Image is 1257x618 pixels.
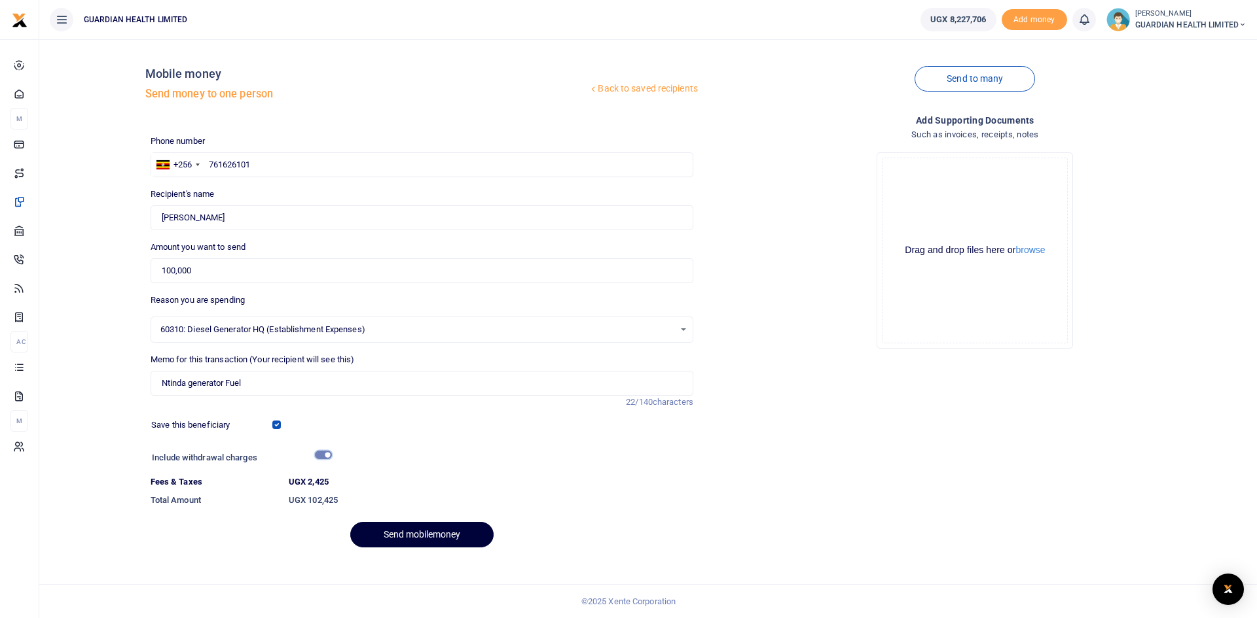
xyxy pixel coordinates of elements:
[704,113,1247,128] h4: Add supporting Documents
[289,495,693,506] h6: UGX 102,425
[1135,19,1247,31] span: GUARDIAN HEALTH LIMITED
[588,77,699,101] a: Back to saved recipients
[626,397,653,407] span: 22/140
[160,323,674,336] span: 60310: Diesel Generator HQ (Establishment Expenses)
[173,158,192,171] div: +256
[151,135,205,148] label: Phone number
[10,331,28,352] li: Ac
[151,419,230,432] label: Save this beneficiary
[915,66,1035,92] a: Send to many
[151,258,693,283] input: UGX
[920,8,996,31] a: UGX 8,227,706
[145,67,589,81] h4: Mobile money
[151,294,245,307] label: Reason you are spending
[1212,574,1244,605] div: Open Intercom Messenger
[877,152,1073,349] div: File Uploader
[151,205,693,230] input: Loading name...
[350,522,494,547] button: Send mobilemoney
[1002,14,1067,24] a: Add money
[145,475,283,489] dt: Fees & Taxes
[152,453,325,463] h6: Include withdrawal charges
[1106,8,1130,31] img: profile-user
[151,371,693,396] input: Enter extra information
[151,241,246,254] label: Amount you want to send
[1106,8,1247,31] a: profile-user [PERSON_NAME] GUARDIAN HEALTH LIMITED
[151,353,355,366] label: Memo for this transaction (Your recipient will see this)
[289,475,329,489] label: UGX 2,425
[10,108,28,129] li: M
[151,153,204,177] div: Uganda: +256
[930,13,986,26] span: UGX 8,227,706
[653,397,693,407] span: characters
[1015,245,1045,254] button: browse
[10,410,28,432] li: M
[145,88,589,101] h5: Send money to one person
[1135,9,1247,20] small: [PERSON_NAME]
[915,8,1001,31] li: Wallet ballance
[704,128,1247,142] h4: Such as invoices, receipts, notes
[1002,9,1067,31] li: Toup your wallet
[151,188,215,201] label: Recipient's name
[12,12,27,28] img: logo-small
[12,14,27,24] a: logo-small logo-large logo-large
[151,152,693,177] input: Enter phone number
[883,244,1067,256] div: Drag and drop files here or
[151,495,278,506] h6: Total Amount
[79,14,192,26] span: GUARDIAN HEALTH LIMITED
[1002,9,1067,31] span: Add money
